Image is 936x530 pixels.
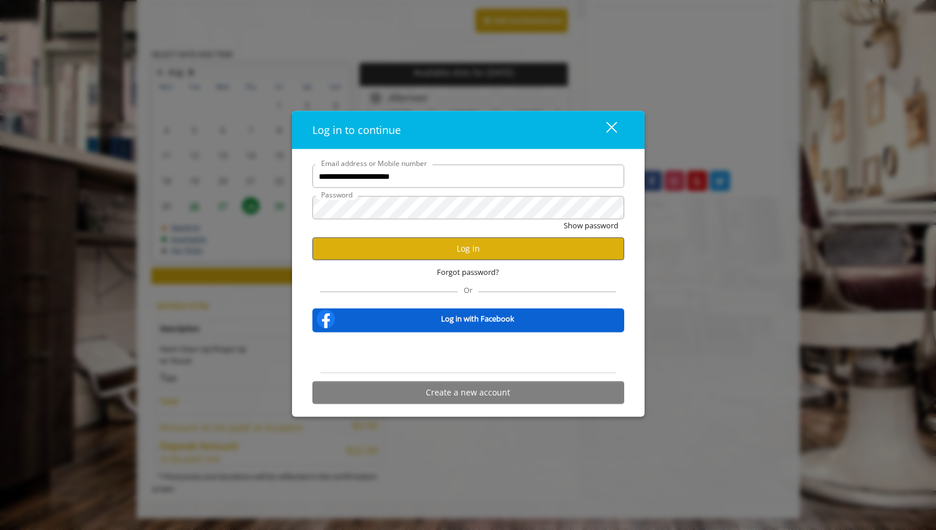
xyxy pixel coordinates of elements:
[564,220,618,232] button: Show password
[312,196,624,220] input: Password
[312,165,624,188] input: Email address or Mobile number
[585,118,624,142] button: close dialog
[312,237,624,260] button: Log in
[312,381,624,404] button: Create a new account
[312,123,401,137] span: Log in to continue
[315,189,358,200] label: Password
[458,284,478,295] span: Or
[314,307,337,330] img: facebook-logo
[437,266,499,278] span: Forgot password?
[409,340,527,365] iframe: Sign in with Google Button
[441,313,514,325] b: Log in with Facebook
[593,121,616,139] div: close dialog
[315,158,433,169] label: Email address or Mobile number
